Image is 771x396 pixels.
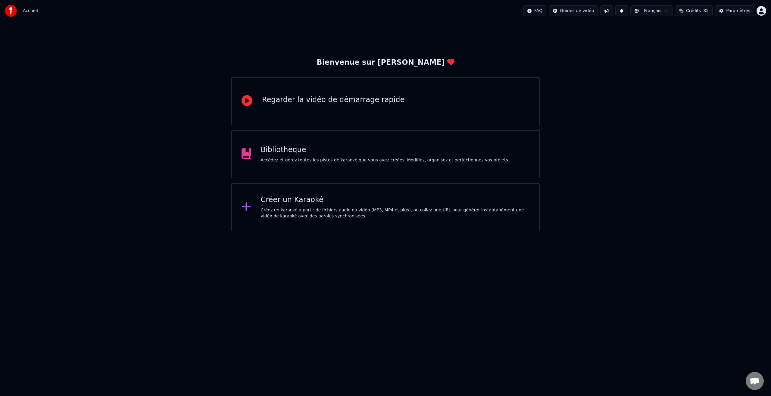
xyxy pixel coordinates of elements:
[523,5,546,16] button: FAQ
[715,5,754,16] button: Paramètres
[5,5,17,17] img: youka
[261,195,530,205] div: Créer un Karaoké
[261,157,510,163] div: Accédez et gérez toutes les pistes de karaoké que vous avez créées. Modifiez, organisez et perfec...
[262,95,404,105] div: Regarder la vidéo de démarrage rapide
[549,5,598,16] button: Guides de vidéo
[703,8,709,14] span: 85
[261,145,510,155] div: Bibliothèque
[675,5,713,16] button: Crédits85
[23,8,38,14] span: Accueil
[686,8,701,14] span: Crédits
[261,207,530,219] div: Créez un karaoké à partir de fichiers audio ou vidéo (MP3, MP4 et plus), ou collez une URL pour g...
[726,8,750,14] div: Paramètres
[317,58,454,67] div: Bienvenue sur [PERSON_NAME]
[23,8,38,14] nav: breadcrumb
[746,372,764,390] a: Ouvrir le chat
